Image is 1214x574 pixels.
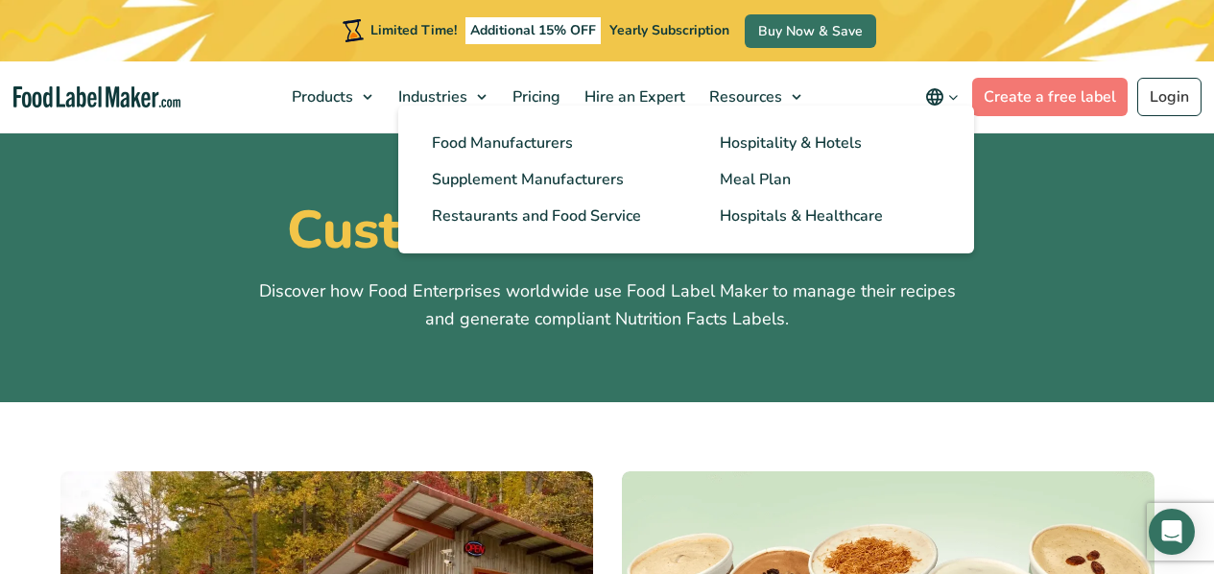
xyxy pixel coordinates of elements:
span: Resources [703,86,784,108]
a: Pricing [501,61,568,132]
a: Hire an Expert [573,61,693,132]
span: Restaurants and Food Service [432,205,641,227]
span: Food Manufacturers [432,132,573,154]
span: Industries [393,86,469,108]
a: Industries [387,61,496,132]
div: Open Intercom Messenger [1149,509,1195,555]
h1: Customer Success Stories [60,199,1154,262]
a: Create a free label [972,78,1128,116]
span: Additional 15% OFF [465,17,601,44]
a: Restaurants and Food Service [403,198,681,234]
a: Supplement Manufacturers [403,161,681,198]
span: Hospitality & Hotels [720,132,862,154]
a: Login [1137,78,1202,116]
span: Meal Plan [720,169,791,190]
span: Hire an Expert [579,86,687,108]
a: Resources [698,61,811,132]
a: Products [280,61,382,132]
a: Meal Plan [691,161,969,198]
a: Hospitals & Healthcare [691,198,969,234]
span: Pricing [507,86,562,108]
a: Buy Now & Save [745,14,876,48]
span: Hospitals & Healthcare [720,205,883,227]
a: Hospitality & Hotels [691,125,969,161]
span: Supplement Manufacturers [432,169,624,190]
p: Discover how Food Enterprises worldwide use Food Label Maker to manage their recipes and generate... [257,277,958,333]
span: Products [286,86,355,108]
span: Limited Time! [370,21,457,39]
span: Yearly Subscription [609,21,729,39]
a: Food Manufacturers [403,125,681,161]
